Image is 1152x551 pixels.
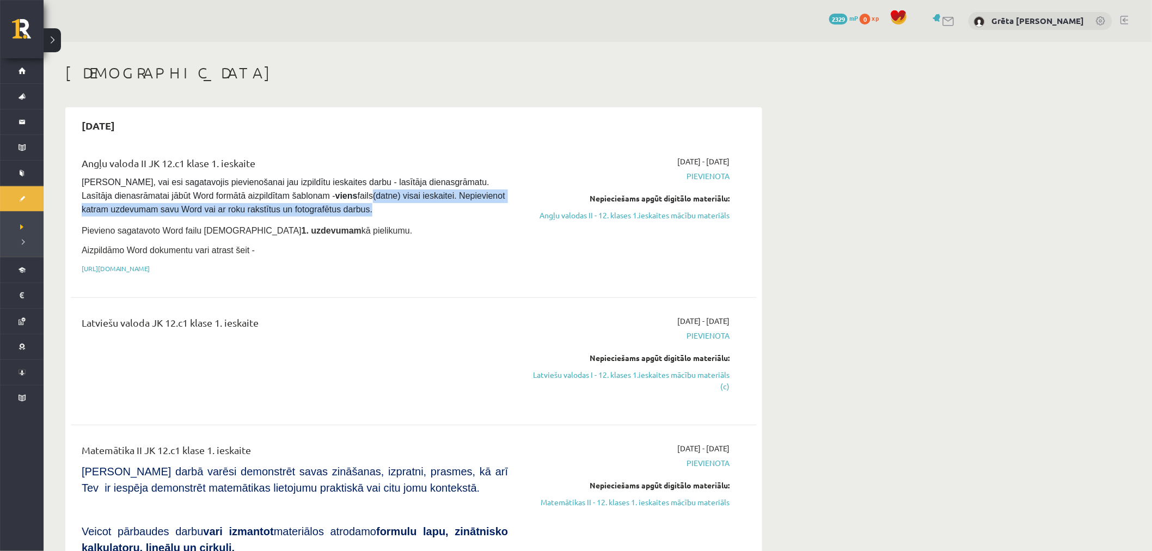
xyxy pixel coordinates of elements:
a: Angļu valodas II - 12. klases 1.ieskaites mācību materiāls [524,210,730,221]
span: mP [849,14,858,22]
h1: [DEMOGRAPHIC_DATA] [65,64,762,82]
b: vari izmantot [203,525,273,537]
div: Nepieciešams apgūt digitālo materiālu: [524,480,730,491]
strong: viens [335,191,358,200]
span: [DATE] - [DATE] [677,443,730,454]
span: [PERSON_NAME], vai esi sagatavojis pievienošanai jau izpildītu ieskaites darbu - lasītāja dienasg... [82,177,507,214]
span: Pievieno sagatavoto Word failu [DEMOGRAPHIC_DATA] kā pielikumu. [82,226,412,235]
div: Matemātika II JK 12.c1 klase 1. ieskaite [82,443,508,463]
a: Rīgas 1. Tālmācības vidusskola [12,19,44,46]
a: Grēta [PERSON_NAME] [992,15,1084,26]
span: 2329 [829,14,848,25]
a: 0 xp [860,14,885,22]
span: [PERSON_NAME] darbā varēsi demonstrēt savas zināšanas, izpratni, prasmes, kā arī Tev ir iespēja d... [82,466,508,494]
span: Pievienota [524,330,730,341]
a: Matemātikas II - 12. klases 1. ieskaites mācību materiāls [524,497,730,508]
a: Latviešu valodas I - 12. klases 1.ieskaites mācību materiāls (c) [524,369,730,392]
span: Pievienota [524,170,730,182]
span: 0 [860,14,871,25]
span: Pievienota [524,457,730,469]
div: Latviešu valoda JK 12.c1 klase 1. ieskaite [82,315,508,335]
div: Nepieciešams apgūt digitālo materiālu: [524,352,730,364]
span: Aizpildāmo Word dokumentu vari atrast šeit - [82,246,255,255]
span: xp [872,14,879,22]
a: [URL][DOMAIN_NAME] [82,264,150,273]
strong: 1. uzdevumam [302,226,361,235]
span: [DATE] - [DATE] [677,315,730,327]
span: [DATE] - [DATE] [677,156,730,167]
div: Angļu valoda II JK 12.c1 klase 1. ieskaite [82,156,508,176]
div: Nepieciešams apgūt digitālo materiālu: [524,193,730,204]
a: 2329 mP [829,14,858,22]
h2: [DATE] [71,113,126,138]
img: Grēta Elizabete Ērmane [974,16,985,27]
